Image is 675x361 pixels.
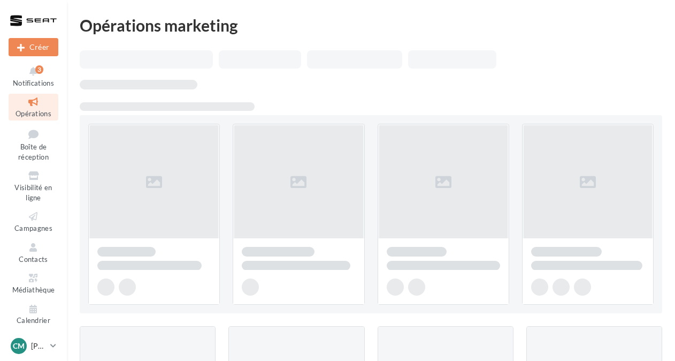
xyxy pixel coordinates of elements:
[13,341,25,351] span: Cm
[9,336,58,356] a: Cm [PERSON_NAME]
[9,301,58,327] a: Calendrier
[9,208,58,235] a: Campagnes
[9,168,58,204] a: Visibilité en ligne
[19,255,48,264] span: Contacts
[13,79,54,87] span: Notifications
[16,109,51,118] span: Opérations
[35,65,43,74] div: 3
[14,183,52,202] span: Visibilité en ligne
[18,142,49,161] span: Boîte de réception
[9,63,58,89] button: Notifications 3
[80,17,662,33] div: Opérations marketing
[12,285,55,294] span: Médiathèque
[9,125,58,164] a: Boîte de réception
[9,38,58,56] button: Créer
[9,239,58,266] a: Contacts
[14,224,52,232] span: Campagnes
[9,38,58,56] div: Nouvelle campagne
[31,341,46,351] p: [PERSON_NAME]
[9,270,58,296] a: Médiathèque
[9,94,58,120] a: Opérations
[17,317,50,325] span: Calendrier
